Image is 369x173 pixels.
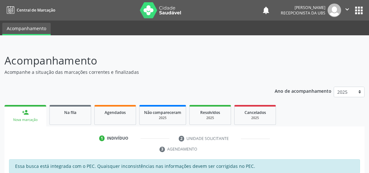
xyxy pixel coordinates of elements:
[200,110,220,115] span: Resolvidos
[17,7,55,13] span: Central de Marcação
[194,116,226,120] div: 2025
[2,23,51,35] a: Acompanhamento
[281,5,325,10] div: [PERSON_NAME]
[245,110,266,115] span: Cancelados
[239,116,271,120] div: 2025
[9,117,42,122] div: Nova marcação
[107,135,128,141] div: Indivíduo
[4,53,256,69] p: Acompanhamento
[144,110,181,115] span: Não compareceram
[64,110,76,115] span: Na fila
[4,69,256,75] p: Acompanhe a situação das marcações correntes e finalizadas
[353,5,365,16] button: apps
[105,110,126,115] span: Agendados
[328,4,341,17] img: img
[4,5,55,15] a: Central de Marcação
[275,87,331,95] p: Ano de acompanhamento
[341,4,353,17] button: 
[99,135,105,141] div: 1
[281,10,325,16] span: Recepcionista da UBS
[344,6,351,13] i: 
[262,6,270,15] button: notifications
[22,109,29,116] div: person_add
[144,116,181,120] div: 2025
